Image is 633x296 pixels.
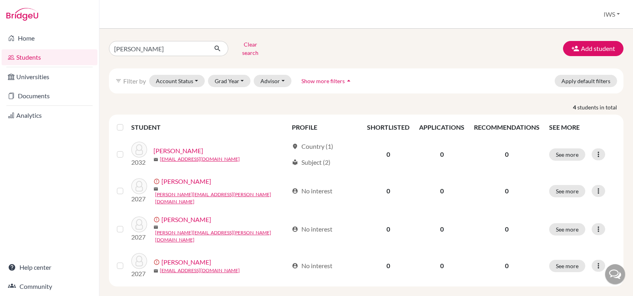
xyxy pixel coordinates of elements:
[600,7,623,22] button: IWS
[292,263,298,269] span: account_circle
[131,158,147,167] p: 2032
[228,38,272,59] button: Clear search
[2,259,97,275] a: Help center
[161,215,211,224] a: [PERSON_NAME]
[131,253,147,269] img: Greenless, Peter
[153,157,158,162] span: mail
[549,185,585,197] button: See more
[549,223,585,236] button: See more
[153,269,158,273] span: mail
[469,118,544,137] th: RECOMMENDATIONS
[287,118,363,137] th: PROFILE
[131,194,147,204] p: 2027
[131,232,147,242] p: 2027
[555,75,617,87] button: Apply default filters
[414,118,469,137] th: APPLICATIONS
[292,142,333,151] div: Country (1)
[155,191,288,205] a: [PERSON_NAME][EMAIL_ADDRESS][PERSON_NAME][DOMAIN_NAME]
[292,188,298,194] span: account_circle
[362,248,414,283] td: 0
[2,278,97,294] a: Community
[345,77,353,85] i: arrow_drop_up
[292,186,332,196] div: No interest
[2,30,97,46] a: Home
[414,248,469,283] td: 0
[292,143,298,150] span: location_on
[131,216,147,232] img: Greenless, Peter
[362,210,414,248] td: 0
[153,146,203,156] a: [PERSON_NAME]
[295,75,359,87] button: Show more filtersarrow_drop_up
[161,257,211,267] a: [PERSON_NAME]
[208,75,251,87] button: Grad Year
[544,118,620,137] th: SEE MORE
[362,118,414,137] th: SHORTLISTED
[362,137,414,172] td: 0
[153,178,161,185] span: error_outline
[149,75,205,87] button: Account Status
[362,172,414,210] td: 0
[474,261,540,271] p: 0
[563,41,623,56] button: Add student
[474,186,540,196] p: 0
[160,267,240,274] a: [EMAIL_ADDRESS][DOMAIN_NAME]
[2,49,97,65] a: Students
[131,178,147,194] img: Greenless, Peter
[292,158,330,167] div: Subject (2)
[123,77,146,85] span: Filter by
[131,142,147,158] img: Greenlees, Peter
[2,88,97,104] a: Documents
[6,8,38,21] img: Bridge-U
[474,150,540,159] p: 0
[549,260,585,272] button: See more
[292,224,332,234] div: No interest
[109,41,208,56] input: Find student by name...
[292,226,298,232] span: account_circle
[153,216,161,223] span: error_outline
[549,148,585,161] button: See more
[573,103,577,111] strong: 4
[254,75,291,87] button: Advisor
[414,210,469,248] td: 0
[131,269,147,278] p: 2027
[414,137,469,172] td: 0
[292,261,332,271] div: No interest
[115,78,122,84] i: filter_list
[160,156,240,163] a: [EMAIL_ADDRESS][DOMAIN_NAME]
[155,229,288,243] a: [PERSON_NAME][EMAIL_ADDRESS][PERSON_NAME][DOMAIN_NAME]
[2,69,97,85] a: Universities
[577,103,623,111] span: students in total
[292,159,298,166] span: local_library
[474,224,540,234] p: 0
[153,259,161,265] span: error_outline
[131,118,287,137] th: STUDENT
[153,225,158,230] span: mail
[153,187,158,191] span: mail
[414,172,469,210] td: 0
[2,107,97,123] a: Analytics
[301,78,345,84] span: Show more filters
[161,177,211,186] a: [PERSON_NAME]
